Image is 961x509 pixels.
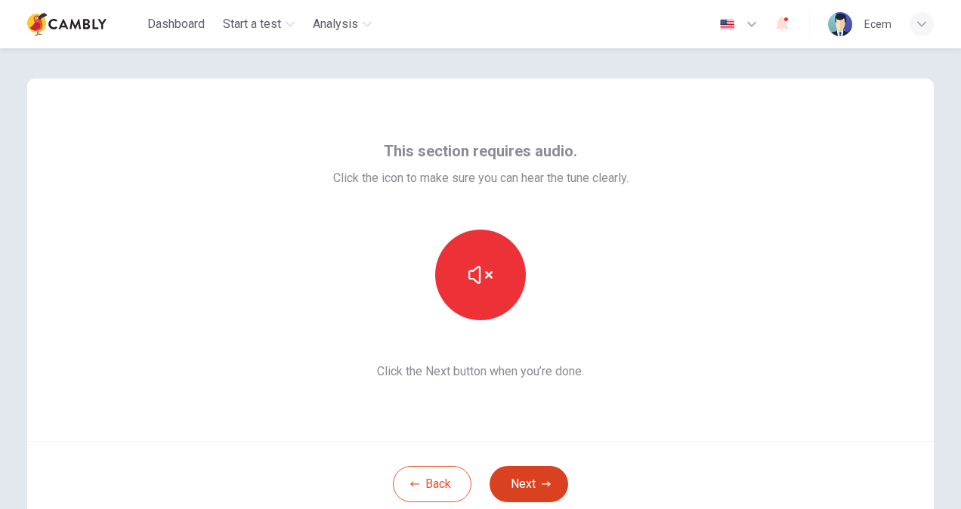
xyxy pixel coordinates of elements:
span: Analysis [313,15,358,33]
span: Click the icon to make sure you can hear the tune clearly. [333,169,629,187]
span: This section requires audio. [384,139,577,163]
img: Cambly logo [27,9,107,39]
button: Back [393,466,471,502]
img: Profile picture [828,12,852,36]
button: Next [490,466,568,502]
span: Start a test [223,15,281,33]
a: Cambly logo [27,9,141,39]
div: Ecem [864,15,891,33]
button: Analysis [307,11,378,38]
span: Dashboard [147,15,205,33]
span: Click the Next button when you’re done. [333,362,629,381]
button: Dashboard [141,11,211,38]
button: Start a test [217,11,301,38]
img: en [718,19,737,30]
